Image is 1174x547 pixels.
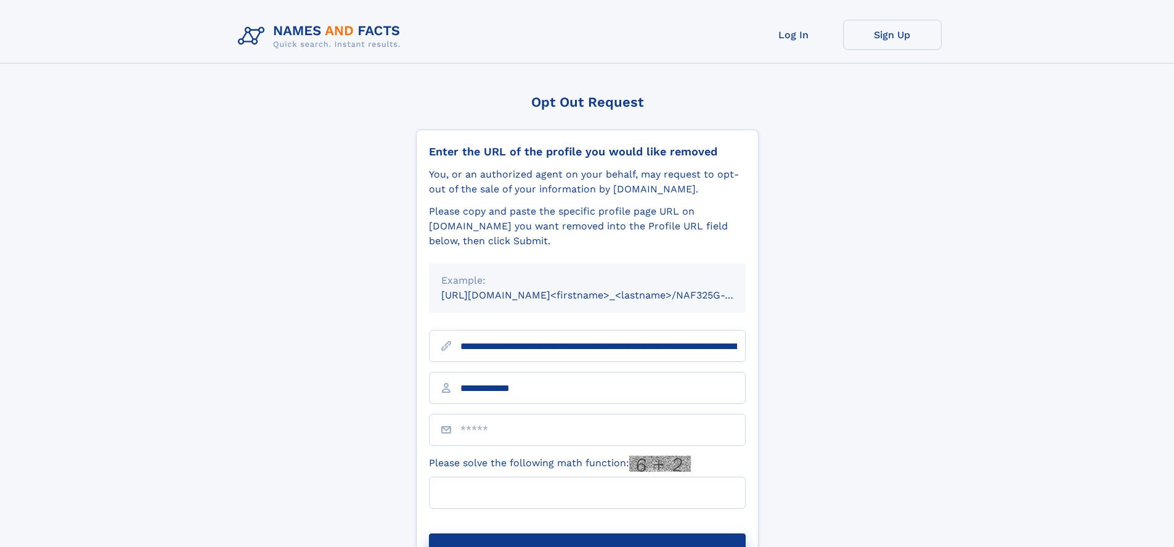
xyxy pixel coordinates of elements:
a: Sign Up [843,20,942,50]
div: You, or an authorized agent on your behalf, may request to opt-out of the sale of your informatio... [429,167,746,197]
div: Please copy and paste the specific profile page URL on [DOMAIN_NAME] you want removed into the Pr... [429,204,746,249]
small: [URL][DOMAIN_NAME]<firstname>_<lastname>/NAF325G-xxxxxxxx [441,289,769,301]
label: Please solve the following math function: [429,456,691,472]
div: Enter the URL of the profile you would like removed [429,145,746,158]
img: Logo Names and Facts [233,20,410,53]
div: Opt Out Request [416,94,759,110]
a: Log In [744,20,843,50]
div: Example: [441,273,733,288]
